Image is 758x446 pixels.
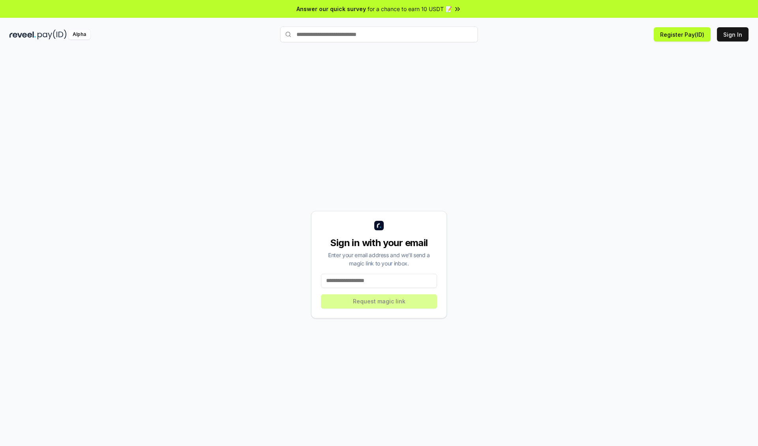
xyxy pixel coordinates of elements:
button: Register Pay(ID) [654,27,711,41]
span: for a chance to earn 10 USDT 📝 [368,5,452,13]
img: pay_id [38,30,67,40]
div: Sign in with your email [321,237,437,249]
span: Answer our quick survey [296,5,366,13]
img: reveel_dark [9,30,36,40]
div: Alpha [68,30,90,40]
button: Sign In [717,27,749,41]
div: Enter your email address and we’ll send a magic link to your inbox. [321,251,437,267]
img: logo_small [374,221,384,230]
